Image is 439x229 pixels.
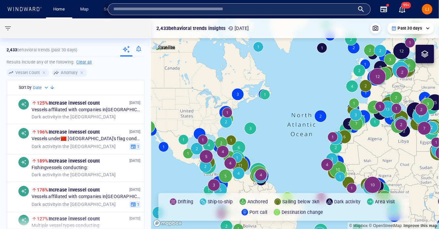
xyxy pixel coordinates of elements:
span: 189% [37,158,49,164]
span: in the [GEOGRAPHIC_DATA] [32,144,116,150]
span: Increase in vessel count [37,100,100,106]
p: Anchored [247,198,268,206]
p: [DATE] [129,100,140,106]
p: Past 30 days [398,25,422,31]
div: Anomaly [52,69,87,77]
p: [DATE] [129,129,140,135]
button: Map [75,4,96,15]
span: Dark activity [32,172,58,177]
iframe: Chat [411,199,434,224]
span: Fishing vessels conducting: [32,165,88,171]
span: 1 [136,144,139,150]
h6: Anomaly [61,69,77,76]
p: 2,433 behavioral trends insights [156,24,225,32]
span: 1 [136,202,139,208]
a: Mapbox logo [153,219,182,227]
a: Map [78,4,93,15]
span: Increase in vessel count [37,187,100,192]
a: Map feedback [404,223,437,228]
div: Date [33,85,50,91]
span: Increase in vessel count [37,129,100,135]
span: Increase in vessel count [37,158,100,164]
canvas: Map [151,18,439,229]
h6: Sort by [19,84,32,91]
p: Sailing below 3kn [282,198,319,206]
img: satellite [156,45,175,51]
a: Search engine [101,4,133,15]
button: 1 [129,143,140,150]
p: behavioral trends (Past 30 days) [7,47,77,53]
h6: Clear all [76,59,92,65]
p: Drifting [178,198,194,206]
p: Dark activity [334,198,361,206]
span: in the [GEOGRAPHIC_DATA] [32,114,116,120]
span: in the [GEOGRAPHIC_DATA] [32,172,116,178]
p: Destination change [282,208,323,216]
span: 125% [37,100,49,106]
span: Dark activity [32,114,58,119]
span: 196% [37,129,49,135]
button: Home [49,4,70,15]
strong: 2,433 [7,47,17,52]
span: Dark activity [32,202,58,207]
p: [DATE] [129,187,140,193]
a: Home [51,4,68,15]
p: Ship-to-ship [208,198,233,206]
a: Mapbox [349,223,368,228]
div: Vessel count [7,69,49,77]
h6: Results include any of the following: [7,57,145,67]
button: LI [421,3,434,16]
a: OpenStreetMap [369,223,402,228]
p: [DATE] [228,24,249,32]
button: 99+ [394,1,410,17]
p: Area visit [375,198,395,206]
span: Vessels affiliated with companies in [GEOGRAPHIC_DATA] conducting: [32,194,140,200]
span: 99+ [401,2,411,9]
span: 178% [37,187,49,192]
h6: Vessel count [15,69,40,76]
h6: Date [33,85,42,91]
button: 1 [129,201,140,208]
span: Vessels affiliated with companies in [GEOGRAPHIC_DATA] conducting: [32,107,140,113]
p: Satellite [158,43,175,51]
div: Notification center [398,5,406,13]
span: in the [GEOGRAPHIC_DATA] [32,202,116,208]
span: Vessels under [GEOGRAPHIC_DATA] 's flag conducting: [32,136,140,142]
p: [DATE] [129,158,140,164]
span: Dark activity [32,144,58,149]
div: Past 30 days [391,25,430,31]
span: LI [425,7,429,12]
p: Port call [249,208,267,216]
